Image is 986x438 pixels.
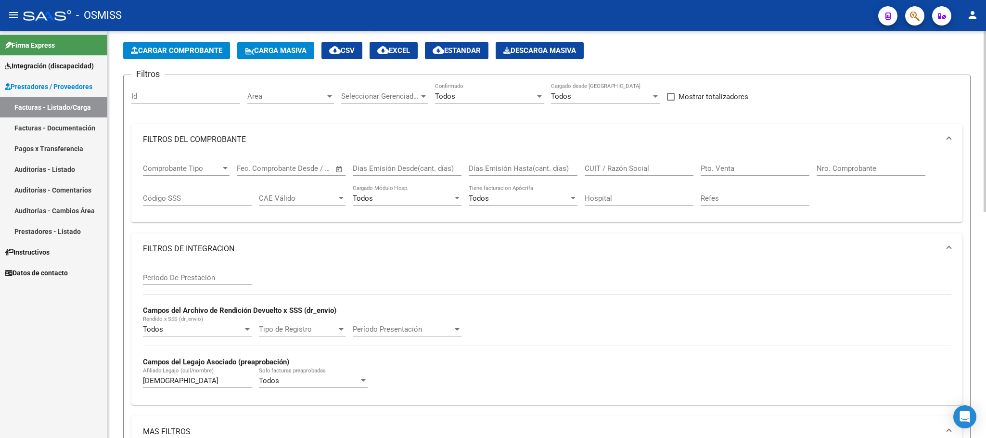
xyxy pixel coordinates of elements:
[329,46,355,55] span: CSV
[551,92,571,101] span: Todos
[503,46,576,55] span: Descarga Masiva
[143,358,289,366] strong: Campos del Legajo Asociado (preaprobación)
[353,194,373,203] span: Todos
[259,194,337,203] span: CAE Válido
[245,46,307,55] span: Carga Masiva
[435,92,455,101] span: Todos
[329,44,341,56] mat-icon: cloud_download
[5,247,50,258] span: Instructivos
[259,325,337,334] span: Tipo de Registro
[247,92,325,101] span: Area
[321,42,362,59] button: CSV
[496,42,584,59] button: Descarga Masiva
[5,61,94,71] span: Integración (discapacidad)
[237,42,314,59] button: Carga Masiva
[143,426,939,437] mat-panel-title: MAS FILTROS
[131,155,962,222] div: FILTROS DEL COMPROBANTE
[237,164,268,173] input: Start date
[953,405,976,428] div: Open Intercom Messenger
[131,124,962,155] mat-expansion-panel-header: FILTROS DEL COMPROBANTE
[469,194,489,203] span: Todos
[143,306,336,315] strong: Campos del Archivo de Rendición Devuelto x SSS (dr_envio)
[131,46,222,55] span: Cargar Comprobante
[143,325,163,334] span: Todos
[377,46,410,55] span: EXCEL
[5,81,92,92] span: Prestadores / Proveedores
[353,325,453,334] span: Período Presentación
[76,5,122,26] span: - OSMISS
[123,42,230,59] button: Cargar Comprobante
[377,44,389,56] mat-icon: cloud_download
[433,46,481,55] span: Estandar
[8,9,19,21] mat-icon: menu
[259,376,279,385] span: Todos
[143,244,939,254] mat-panel-title: FILTROS DE INTEGRACION
[131,233,962,264] mat-expansion-panel-header: FILTROS DE INTEGRACION
[334,164,345,175] button: Open calendar
[425,42,488,59] button: Estandar
[5,40,55,51] span: Firma Express
[370,42,418,59] button: EXCEL
[433,44,444,56] mat-icon: cloud_download
[496,42,584,59] app-download-masive: Descarga masiva de comprobantes (adjuntos)
[679,91,748,103] span: Mostrar totalizadores
[131,67,165,81] h3: Filtros
[5,268,68,278] span: Datos de contacto
[143,134,939,145] mat-panel-title: FILTROS DEL COMPROBANTE
[131,264,962,404] div: FILTROS DE INTEGRACION
[341,92,419,101] span: Seleccionar Gerenciador
[967,9,978,21] mat-icon: person
[277,164,323,173] input: End date
[143,164,221,173] span: Comprobante Tipo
